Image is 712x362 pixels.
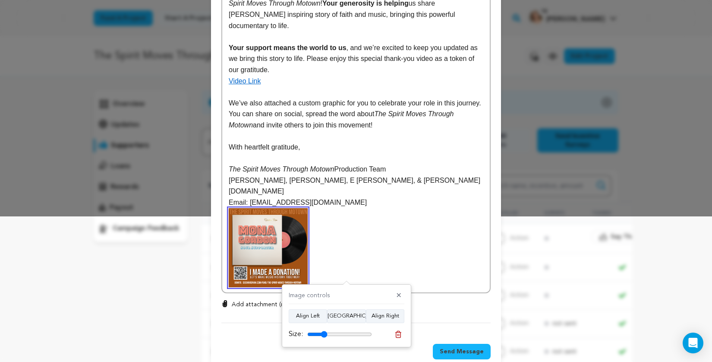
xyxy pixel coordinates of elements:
button: [GEOGRAPHIC_DATA] [327,309,366,323]
em: The Spirit Moves Through Motown [229,110,456,129]
p: Add attachment (max size 2MB) [232,300,320,309]
label: Size: [289,329,303,340]
p: We’ve also attached a custom graphic for you to celebrate your role in this journey. You can shar... [229,98,483,131]
strong: Your support means the world to us [229,44,347,51]
button: Align Right [366,309,404,323]
p: Production Team [229,164,483,175]
h4: Image controls [289,291,330,300]
span: Send Message [440,347,484,356]
button: ✕ [394,292,404,300]
p: [DOMAIN_NAME] [229,186,483,197]
em: The Spirit Moves Through Motown [229,165,334,173]
div: Open Intercom Messenger [683,333,703,353]
p: , and we’re excited to keep you updated as we bring this story to life. Please enjoy this special... [229,42,483,76]
img: 1755706264-CG-Mona%20Gordon.png [229,208,308,287]
p: Email: [EMAIL_ADDRESS][DOMAIN_NAME] [229,197,483,208]
a: Video Link [229,77,261,85]
p: With heartfelt gratitude, [229,142,483,153]
button: Send Message [433,344,491,359]
p: [PERSON_NAME], [PERSON_NAME], E [PERSON_NAME], & [PERSON_NAME] [229,175,483,186]
button: Align Left [289,309,327,323]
